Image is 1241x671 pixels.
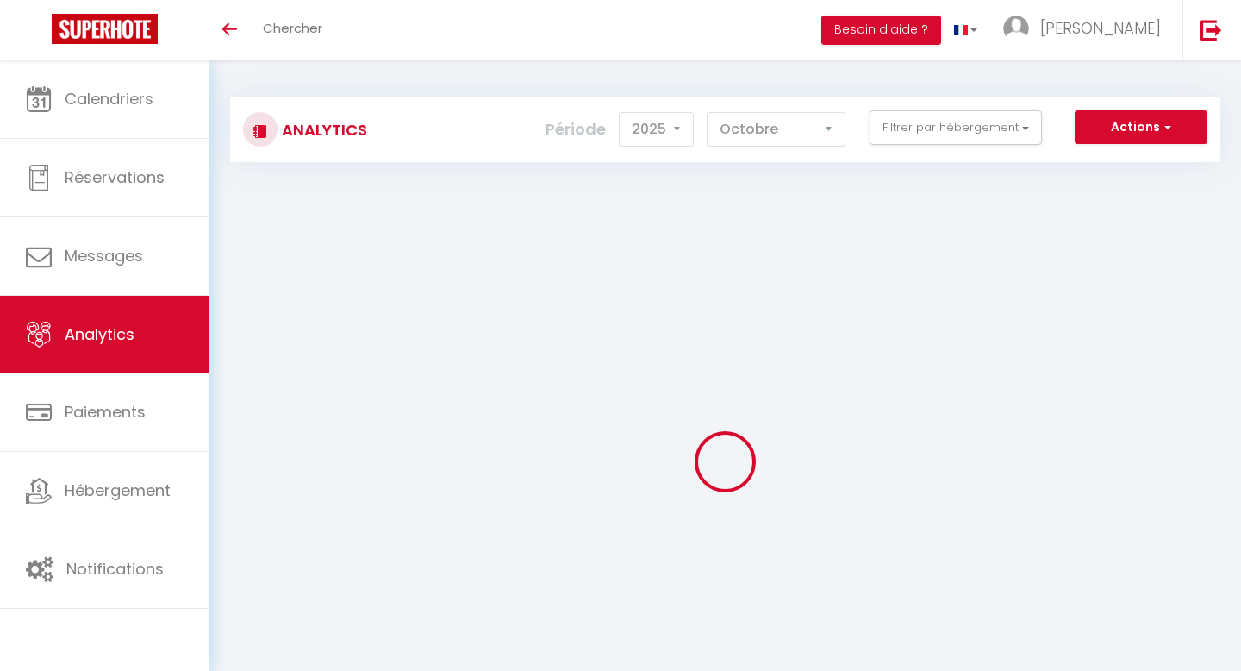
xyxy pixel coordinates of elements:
[546,110,606,148] label: Période
[65,323,134,345] span: Analytics
[65,88,153,110] span: Calendriers
[66,558,164,580] span: Notifications
[278,110,367,149] h3: Analytics
[870,110,1042,145] button: Filtrer par hébergement
[1075,110,1207,145] button: Actions
[263,19,322,37] span: Chercher
[1003,16,1029,41] img: ...
[821,16,941,45] button: Besoin d'aide ?
[65,166,165,188] span: Réservations
[1040,17,1161,39] span: [PERSON_NAME]
[65,480,171,501] span: Hébergement
[52,14,158,44] img: Super Booking
[65,245,143,267] span: Messages
[1200,19,1222,41] img: logout
[65,401,146,423] span: Paiements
